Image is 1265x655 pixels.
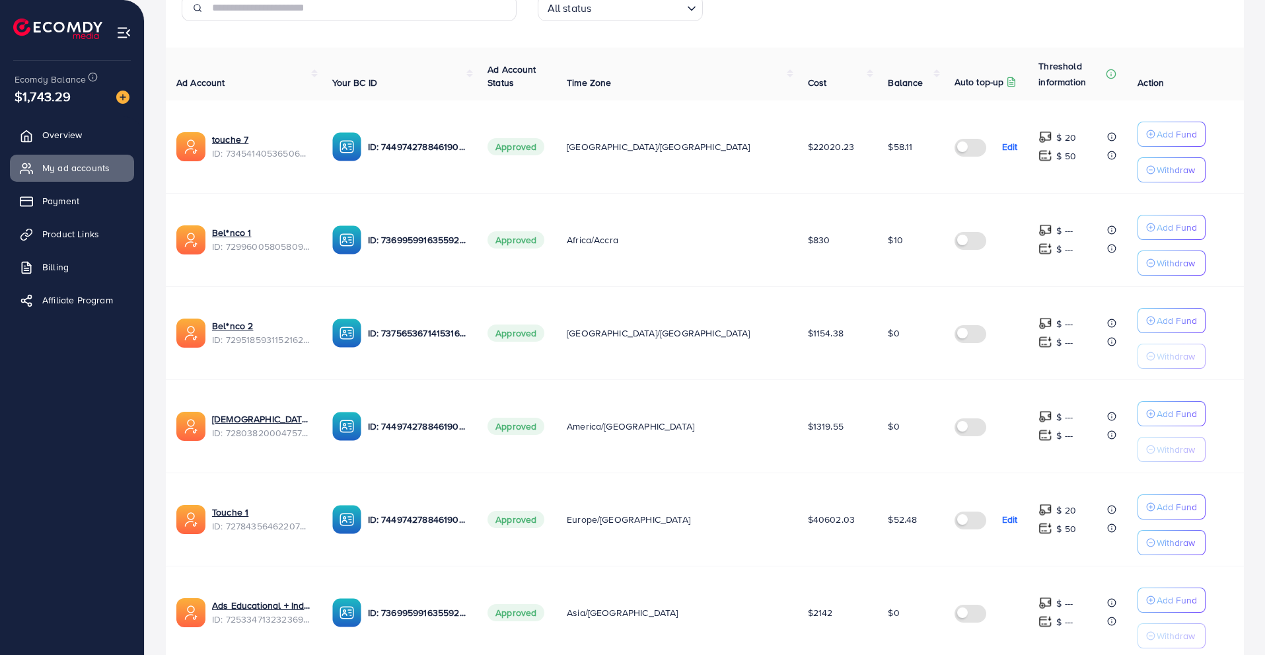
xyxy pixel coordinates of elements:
[1038,335,1052,349] img: top-up amount
[808,606,833,619] span: $2142
[212,506,311,519] a: Touche 1
[15,73,86,86] span: Ecomdy Balance
[808,233,830,247] span: $830
[176,412,205,441] img: ic-ads-acc.e4c84228.svg
[488,511,544,528] span: Approved
[1002,139,1018,155] p: Edit
[1056,614,1073,630] p: $ ---
[1157,499,1197,515] p: Add Fund
[888,606,899,619] span: $0
[1209,596,1255,645] iframe: Chat
[42,128,82,141] span: Overview
[1038,596,1052,610] img: top-up amount
[488,231,544,249] span: Approved
[42,260,69,274] span: Billing
[1038,503,1052,517] img: top-up amount
[176,225,205,254] img: ic-ads-acc.e4c84228.svg
[1138,401,1206,426] button: Add Fund
[888,513,917,526] span: $52.48
[176,319,205,348] img: ic-ads-acc.e4c84228.svg
[567,327,750,340] span: [GEOGRAPHIC_DATA]/[GEOGRAPHIC_DATA]
[1056,521,1076,537] p: $ 50
[1056,223,1073,239] p: $ ---
[10,221,134,247] a: Product Links
[1138,623,1206,648] button: Withdraw
[567,420,694,433] span: America/[GEOGRAPHIC_DATA]
[212,599,311,612] a: Ads Educational + Individuals
[955,74,1004,90] p: Auto top-up
[368,325,467,341] p: ID: 7375653671415316497
[212,240,311,253] span: ID: 7299600580580900865
[176,505,205,534] img: ic-ads-acc.e4c84228.svg
[888,327,899,340] span: $0
[1138,588,1206,613] button: Add Fund
[888,420,899,433] span: $0
[888,76,923,89] span: Balance
[1138,215,1206,240] button: Add Fund
[10,254,134,280] a: Billing
[488,138,544,155] span: Approved
[212,333,311,346] span: ID: 7295185931152162818
[1157,126,1197,142] p: Add Fund
[1056,241,1073,257] p: $ ---
[212,133,311,160] div: <span class='underline'>touche 7</span></br>7345414053650628609
[332,412,361,441] img: ic-ba-acc.ded83a64.svg
[13,19,102,39] img: logo
[888,233,902,247] span: $10
[808,420,844,433] span: $1319.55
[212,226,311,253] div: <span class='underline'>Bel*nco 1</span></br>7299600580580900865
[212,226,311,239] a: Bel*nco 1
[1038,149,1052,163] img: top-up amount
[1056,409,1073,425] p: $ ---
[567,606,678,619] span: Asia/[GEOGRAPHIC_DATA]
[1002,512,1018,527] p: Edit
[15,87,71,106] span: $1,743.29
[1038,410,1052,424] img: top-up amount
[212,319,311,332] a: Bel*nco 2
[212,412,311,440] div: <span class='underline'>Shaitea 1</span></br>7280382000475799554
[10,155,134,181] a: My ad accounts
[332,132,361,161] img: ic-ba-acc.ded83a64.svg
[1056,334,1073,350] p: $ ---
[212,319,311,346] div: <span class='underline'>Bel*nco 2</span></br>7295185931152162818
[1056,148,1076,164] p: $ 50
[1038,317,1052,330] img: top-up amount
[42,227,99,241] span: Product Links
[488,325,544,342] span: Approved
[1138,530,1206,555] button: Withdraw
[212,426,311,440] span: ID: 7280382000475799554
[808,513,855,526] span: $40602.03
[567,76,611,89] span: Time Zone
[368,232,467,248] p: ID: 7369959916355928081
[1056,596,1073,611] p: $ ---
[1138,250,1206,276] button: Withdraw
[1157,628,1195,644] p: Withdraw
[1157,219,1197,235] p: Add Fund
[808,76,827,89] span: Cost
[332,225,361,254] img: ic-ba-acc.ded83a64.svg
[567,513,690,526] span: Europe/[GEOGRAPHIC_DATA]
[1138,122,1206,147] button: Add Fund
[488,418,544,435] span: Approved
[1038,428,1052,442] img: top-up amount
[212,520,311,533] span: ID: 7278435646220746754
[116,91,129,104] img: image
[1056,130,1076,145] p: $ 20
[42,194,79,208] span: Payment
[1157,592,1197,608] p: Add Fund
[1038,58,1103,90] p: Threshold information
[212,412,311,426] a: [DEMOGRAPHIC_DATA] 1
[10,287,134,313] a: Affiliate Program
[368,418,467,434] p: ID: 7449742788461903889
[212,613,311,626] span: ID: 7253347132323692545
[10,122,134,148] a: Overview
[808,140,854,153] span: $22020.23
[1056,316,1073,332] p: $ ---
[368,512,467,527] p: ID: 7449742788461903889
[332,505,361,534] img: ic-ba-acc.ded83a64.svg
[1157,255,1195,271] p: Withdraw
[1138,76,1164,89] span: Action
[488,604,544,621] span: Approved
[1157,406,1197,422] p: Add Fund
